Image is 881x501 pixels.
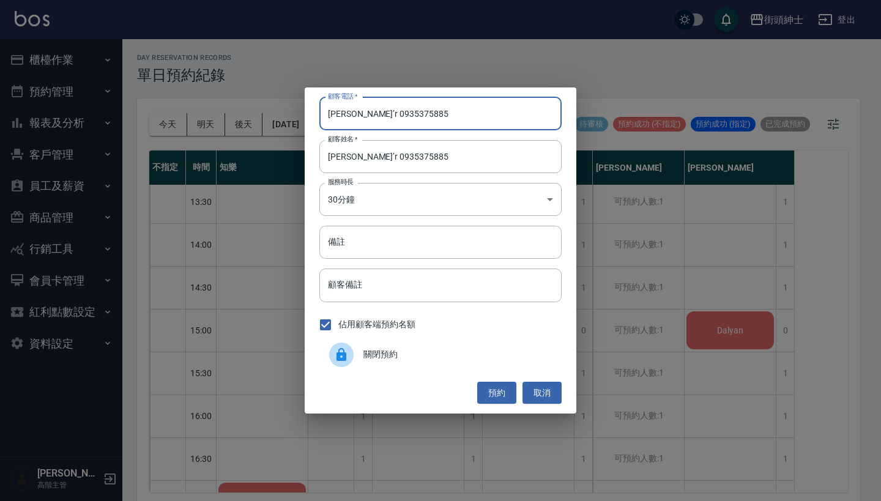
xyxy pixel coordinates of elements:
label: 顧客電話 [328,92,358,101]
label: 顧客姓名 [328,135,358,144]
label: 服務時長 [328,177,354,187]
div: 30分鐘 [319,183,562,216]
span: 佔用顧客端預約名額 [338,318,415,331]
button: 取消 [522,382,562,404]
div: 關閉預約 [319,338,562,372]
button: 預約 [477,382,516,404]
span: 關閉預約 [363,348,552,361]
